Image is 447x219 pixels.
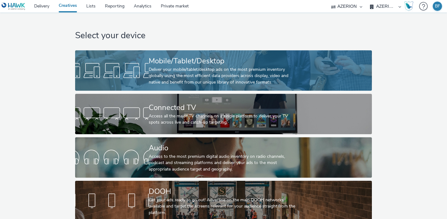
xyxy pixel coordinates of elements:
a: Connected TVAccess all the major TV channels on a single platform to deliver your TV spots across... [75,94,372,134]
div: Access to the most premium digital audio inventory on radio channels, podcast and streaming platf... [149,153,296,172]
a: Mobile/Tablet/DesktopDeliver your mobile/tablet/desktop ads on the most premium inventory globall... [75,50,372,91]
div: Access all the major TV channels on a single platform to deliver your TV spots across live and ca... [149,113,296,126]
h1: Select your device [75,30,372,42]
div: Mobile/Tablet/Desktop [149,56,296,66]
div: DOOH [149,186,296,197]
div: Deliver your mobile/tablet/desktop ads on the most premium inventory globally using the most effi... [149,66,296,85]
img: undefined Logo [2,2,25,10]
div: Audio [149,143,296,153]
a: AudioAccess to the most premium digital audio inventory on radio channels, podcast and streaming ... [75,137,372,178]
img: Hawk Academy [404,1,413,11]
div: Get your ads ready to go out! Advertise on the main DOOH networks available and target the screen... [149,197,296,216]
div: BF [435,2,440,11]
a: Hawk Academy [404,1,416,11]
div: Connected TV [149,102,296,113]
